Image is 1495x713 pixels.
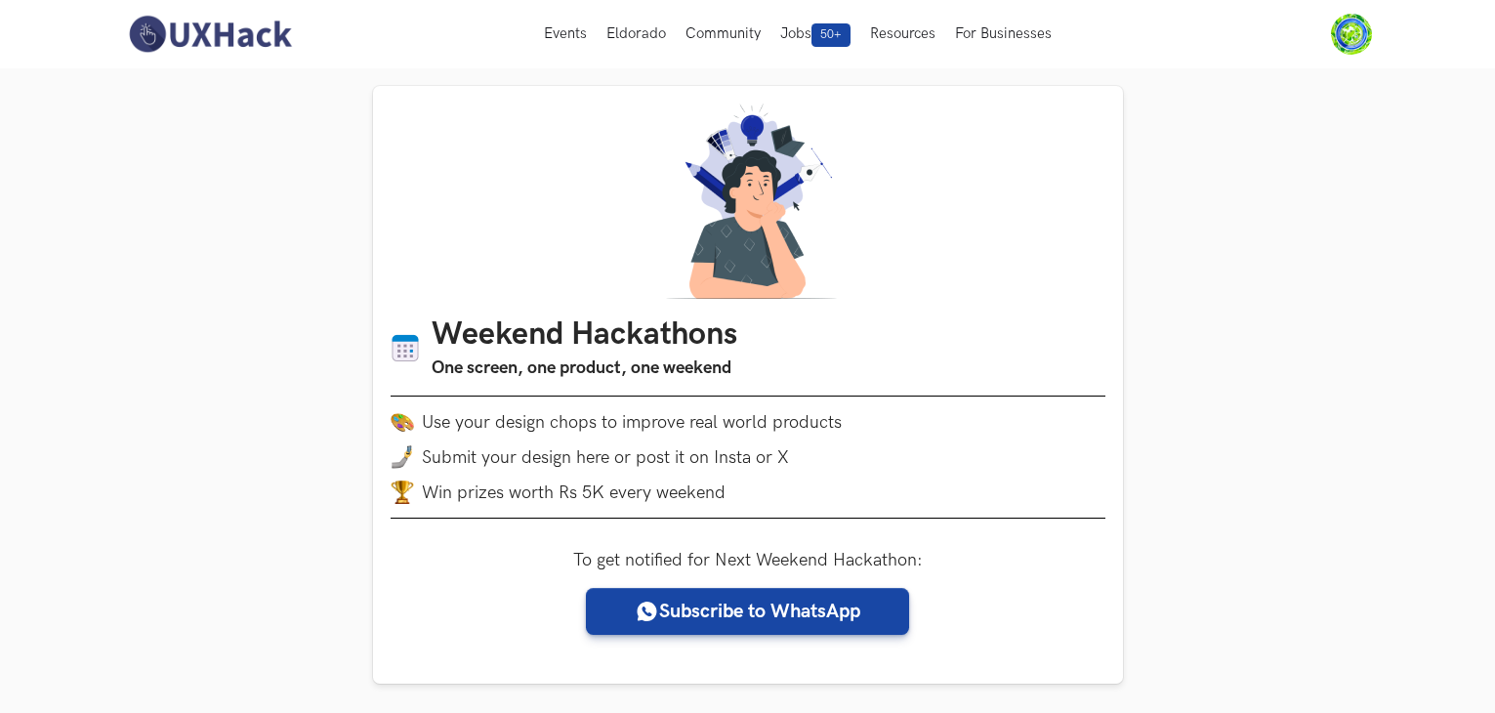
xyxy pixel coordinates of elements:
[432,355,737,382] h3: One screen, one product, one weekend
[432,316,737,355] h1: Weekend Hackathons
[391,410,414,434] img: palette.png
[391,481,414,504] img: trophy.png
[391,410,1105,434] li: Use your design chops to improve real world products
[654,104,842,299] img: A designer thinking
[573,550,923,570] label: To get notified for Next Weekend Hackathon:
[422,447,789,468] span: Submit your design here or post it on Insta or X
[391,481,1105,504] li: Win prizes worth Rs 5K every weekend
[811,23,851,47] span: 50+
[1331,14,1372,55] img: Your profile pic
[391,333,420,363] img: Calendar icon
[586,588,909,635] a: Subscribe to WhatsApp
[391,445,414,469] img: mobile-in-hand.png
[123,14,297,55] img: UXHack-logo.png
